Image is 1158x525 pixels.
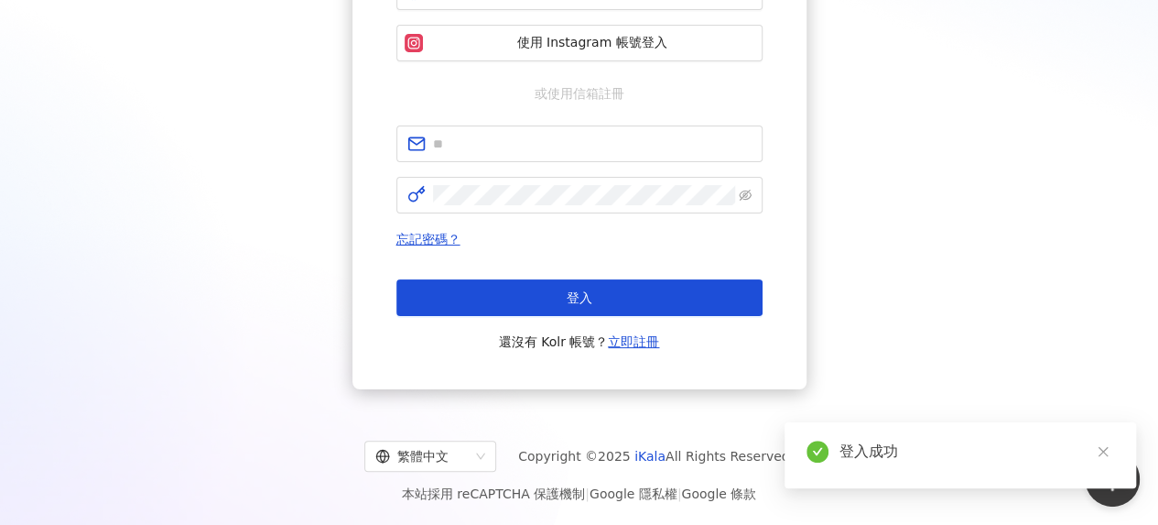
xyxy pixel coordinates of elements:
[739,189,752,202] span: eye-invisible
[585,487,590,501] span: |
[396,25,763,61] button: 使用 Instagram 帳號登入
[590,487,677,501] a: Google 隱私權
[839,441,1114,463] div: 登入成功
[634,449,666,464] a: iKala
[396,279,763,316] button: 登入
[499,331,660,353] span: 還沒有 Kolr 帳號？
[396,232,460,246] a: 忘記密碼？
[806,441,828,463] span: check-circle
[375,442,469,471] div: 繁體中文
[681,487,756,501] a: Google 條款
[430,34,754,52] span: 使用 Instagram 帳號登入
[567,290,592,305] span: 登入
[518,445,794,467] span: Copyright © 2025 All Rights Reserved.
[677,487,682,501] span: |
[608,334,659,349] a: 立即註冊
[402,483,756,505] span: 本站採用 reCAPTCHA 保護機制
[522,83,637,104] span: 或使用信箱註冊
[1097,445,1109,458] span: close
